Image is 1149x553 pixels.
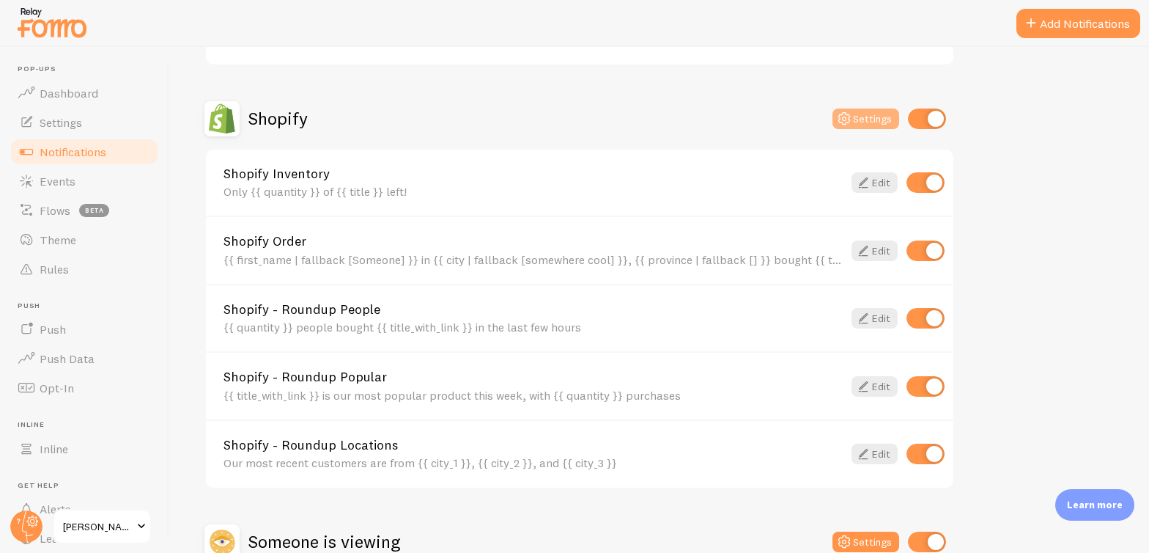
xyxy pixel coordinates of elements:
a: Shopify Inventory [223,167,843,180]
span: Notifications [40,144,106,159]
a: Settings [9,108,160,137]
p: Learn more [1067,498,1123,512]
span: Flows [40,203,70,218]
span: Alerts [40,502,71,516]
h2: Shopify [248,107,308,130]
a: Opt-In [9,373,160,403]
span: Inline [40,442,68,456]
span: Push Data [40,351,95,366]
a: Notifications [9,137,160,166]
a: Dashboard [9,78,160,108]
div: Our most recent customers are from {{ city_1 }}, {{ city_2 }}, and {{ city_3 }} [223,456,843,469]
a: Edit [851,241,898,261]
a: Shopify - Roundup Popular [223,370,843,384]
div: {{ quantity }} people bought {{ title_with_link }} in the last few hours [223,321,843,334]
button: Settings [832,532,899,552]
a: Shopify Order [223,235,843,248]
div: Only {{ quantity }} of {{ title }} left! [223,185,843,198]
a: Edit [851,444,898,464]
span: beta [79,204,109,217]
img: fomo-relay-logo-orange.svg [15,4,89,41]
span: Settings [40,115,82,130]
span: Push [40,322,66,337]
span: Pop-ups [18,65,160,74]
a: Edit [851,376,898,397]
a: Events [9,166,160,196]
img: Shopify [204,101,240,136]
span: Rules [40,262,69,276]
a: Shopify - Roundup Locations [223,439,843,452]
a: Edit [851,172,898,193]
a: Shopify - Roundup People [223,303,843,316]
a: Inline [9,434,160,464]
a: Rules [9,254,160,284]
button: Settings [832,109,899,129]
span: Events [40,174,75,188]
a: Push Data [9,344,160,373]
span: Inline [18,420,160,430]
a: Alerts [9,494,160,524]
span: Get Help [18,481,160,491]
a: Flows beta [9,196,160,225]
a: Push [9,315,160,344]
a: Theme [9,225,160,254]
div: {{ first_name | fallback [Someone] }} in {{ city | fallback [somewhere cool] }}, {{ province | fa... [223,253,843,266]
div: Learn more [1055,489,1134,521]
span: Dashboard [40,86,98,100]
a: Edit [851,308,898,329]
h2: Someone is viewing [248,530,400,553]
span: Push [18,301,160,311]
span: Opt-In [40,381,74,395]
div: {{ title_with_link }} is our most popular product this week, with {{ quantity }} purchases [223,389,843,402]
span: Theme [40,232,76,247]
a: [PERSON_NAME] TOYS [53,509,152,544]
span: [PERSON_NAME] TOYS [63,518,133,535]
